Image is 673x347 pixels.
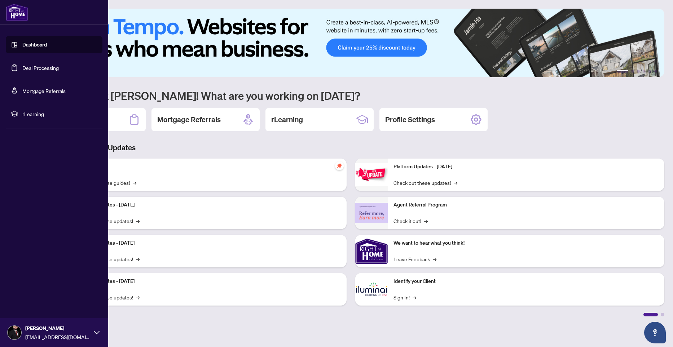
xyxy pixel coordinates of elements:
span: → [133,179,136,187]
span: → [136,217,140,225]
h1: Welcome back [PERSON_NAME]! What are you working on [DATE]? [38,89,664,102]
img: Platform Updates - June 23, 2025 [355,163,388,186]
img: Slide 0 [38,9,664,77]
span: pushpin [335,161,344,170]
a: Sign In!→ [393,293,416,301]
button: 2 [631,70,634,73]
button: Open asap [644,322,666,343]
h2: Profile Settings [385,115,435,125]
a: Check it out!→ [393,217,428,225]
p: We want to hear what you think! [393,239,659,247]
span: → [136,255,140,263]
button: 4 [643,70,646,73]
img: Profile Icon [8,326,21,339]
p: Self-Help [76,163,341,171]
img: We want to hear what you think! [355,235,388,267]
a: Dashboard [22,41,47,48]
a: Leave Feedback→ [393,255,436,263]
span: → [136,293,140,301]
a: Mortgage Referrals [22,88,66,94]
h2: rLearning [271,115,303,125]
button: 5 [648,70,651,73]
p: Platform Updates - [DATE] [76,239,341,247]
img: Agent Referral Program [355,203,388,223]
span: [PERSON_NAME] [25,324,90,332]
span: → [433,255,436,263]
span: [EMAIL_ADDRESS][DOMAIN_NAME] [25,333,90,341]
button: 6 [654,70,657,73]
p: Platform Updates - [DATE] [76,201,341,209]
p: Agent Referral Program [393,201,659,209]
img: Identify your Client [355,273,388,306]
span: rLearning [22,110,97,118]
button: 1 [617,70,628,73]
p: Platform Updates - [DATE] [76,277,341,285]
h3: Brokerage & Industry Updates [38,143,664,153]
button: 3 [637,70,640,73]
a: Deal Processing [22,64,59,71]
a: Check out these updates!→ [393,179,457,187]
img: logo [6,4,28,21]
p: Platform Updates - [DATE] [393,163,659,171]
p: Identify your Client [393,277,659,285]
span: → [413,293,416,301]
h2: Mortgage Referrals [157,115,221,125]
span: → [424,217,428,225]
span: → [454,179,457,187]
